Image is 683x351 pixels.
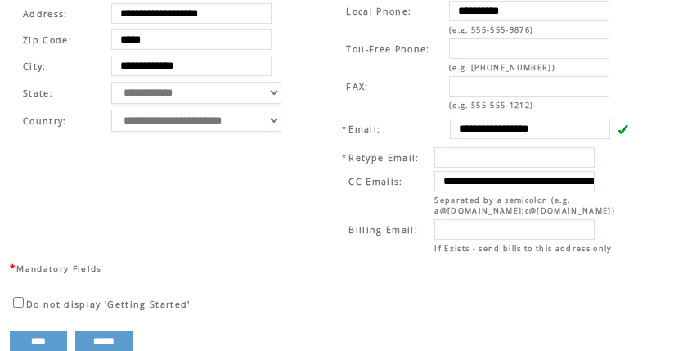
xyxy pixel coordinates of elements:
[348,124,380,135] span: Email:
[434,243,612,254] span: If Exists - send bills to this address only
[348,152,419,164] span: Retype Email:
[346,6,411,17] span: Local Phone:
[348,176,402,187] span: CC Emails:
[449,100,533,110] span: (e.g. 555-555-1212)
[23,8,68,20] span: Address:
[346,81,368,92] span: FAX:
[346,43,429,55] span: Toll-Free Phone:
[23,61,47,72] span: City:
[26,299,191,310] span: Do not display 'Getting Started'
[434,195,615,216] span: Separated by a semicolon (e.g. a@[DOMAIN_NAME];c@[DOMAIN_NAME])
[449,25,533,35] span: (e.g. 555-555-9876)
[16,263,101,274] span: Mandatory Fields
[23,88,106,99] span: State:
[348,224,418,236] span: Billing Email:
[23,115,67,127] span: Country:
[617,124,628,135] img: v.gif
[23,34,72,46] span: Zip Code:
[449,62,555,73] span: (e.g. [PHONE_NUMBER])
